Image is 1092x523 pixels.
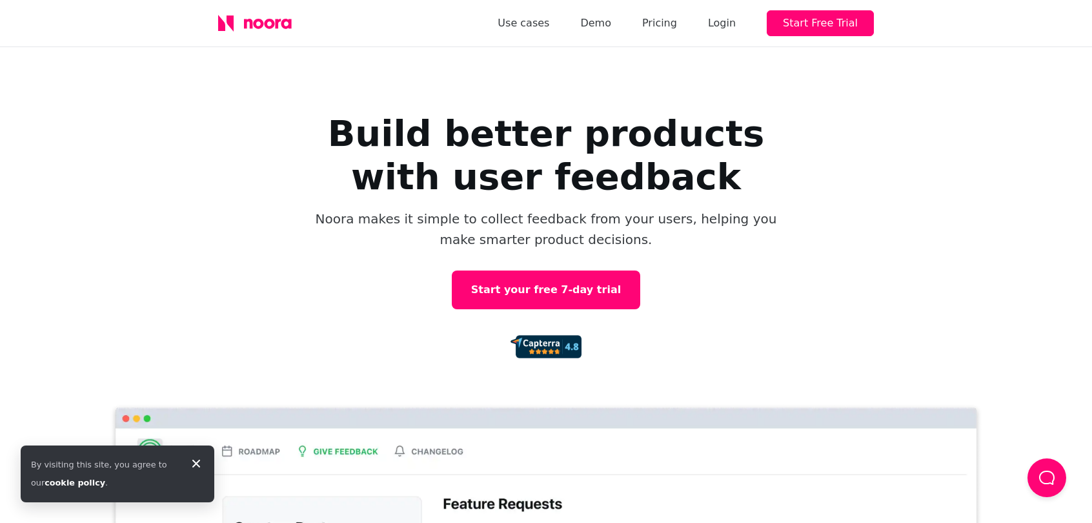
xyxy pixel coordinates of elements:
h1: Build better products with user feedback [288,112,804,198]
img: 92d72d4f0927c2c8b0462b8c7b01ca97.png [511,335,581,358]
a: Use cases [498,14,549,32]
button: Load Chat [1027,458,1066,497]
a: Pricing [642,14,677,32]
a: Start your free 7-day trial [452,271,640,309]
div: By visiting this site, you agree to our . [31,456,178,492]
div: Login [708,14,736,32]
button: Start Free Trial [767,10,874,36]
a: cookie policy [45,478,105,487]
p: Noora makes it simple to collect feedback from your users, helping you make smarter product decis... [314,209,778,250]
a: Demo [580,14,611,32]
